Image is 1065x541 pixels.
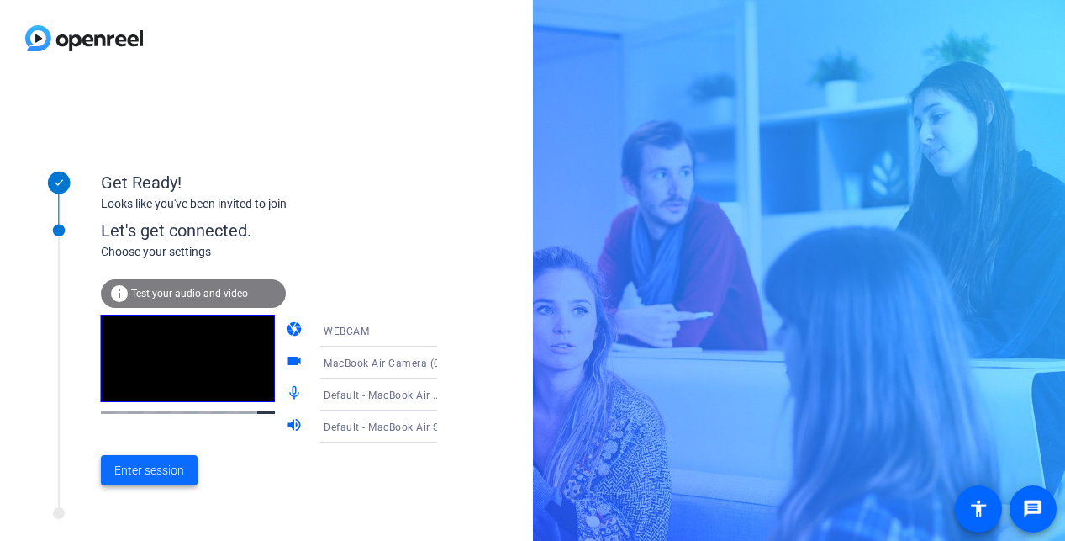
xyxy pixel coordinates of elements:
[131,288,248,300] span: Test your audio and video
[286,321,306,341] mat-icon: camera
[101,243,472,261] div: Choose your settings
[324,420,523,433] span: Default - MacBook Air Speakers (Built-in)
[968,499,989,519] mat-icon: accessibility
[324,356,491,369] span: MacBook Air Camera (0000:0001)
[324,326,369,337] span: WEBCAM
[101,195,437,213] div: Looks like you've been invited to join
[286,353,306,373] mat-icon: videocam
[101,455,198,485] button: Enter session
[324,388,536,401] span: Default - MacBook Air Microphone (Built-in)
[286,385,306,405] mat-icon: mic_none
[101,218,472,243] div: Let's get connected.
[101,170,437,195] div: Get Ready!
[114,462,184,480] span: Enter session
[286,416,306,437] mat-icon: volume_up
[1023,499,1043,519] mat-icon: message
[109,284,129,304] mat-icon: info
